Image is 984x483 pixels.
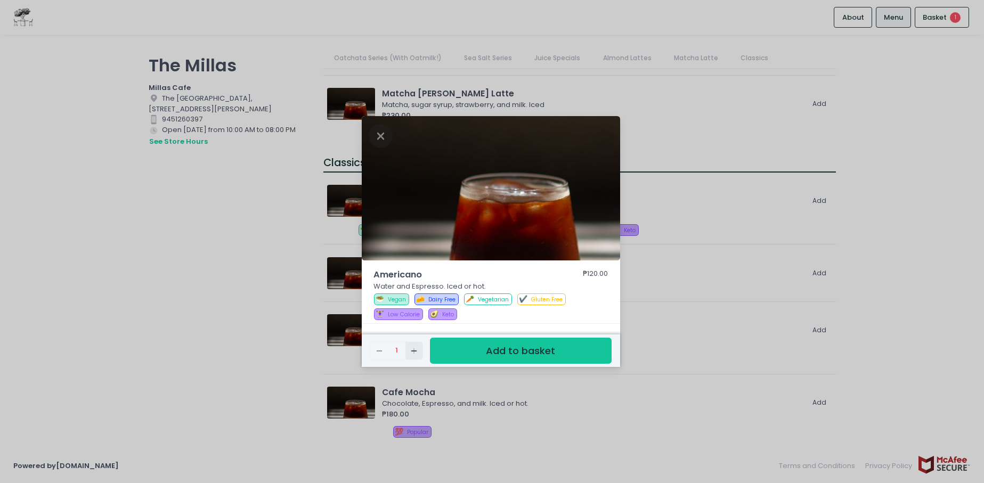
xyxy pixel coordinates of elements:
[416,294,425,304] span: 🧀
[583,268,608,281] div: ₱120.00
[478,296,509,304] span: Vegetarian
[430,338,611,364] button: Add to basket
[369,130,393,141] button: Close
[373,281,608,292] p: Water and Espresso. Iced or hot.
[442,310,454,318] span: Keto
[388,310,420,318] span: Low Calorie
[388,296,406,304] span: Vegan
[373,268,549,281] span: Americano
[376,309,384,319] span: 🏋️‍♀️
[362,116,620,261] img: Americano
[519,294,527,304] span: ✔️
[466,294,474,304] span: 🥕
[428,296,456,304] span: Dairy Free
[376,294,384,304] span: 🥗
[531,296,563,304] span: Gluten Free
[430,309,438,319] span: 🥑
